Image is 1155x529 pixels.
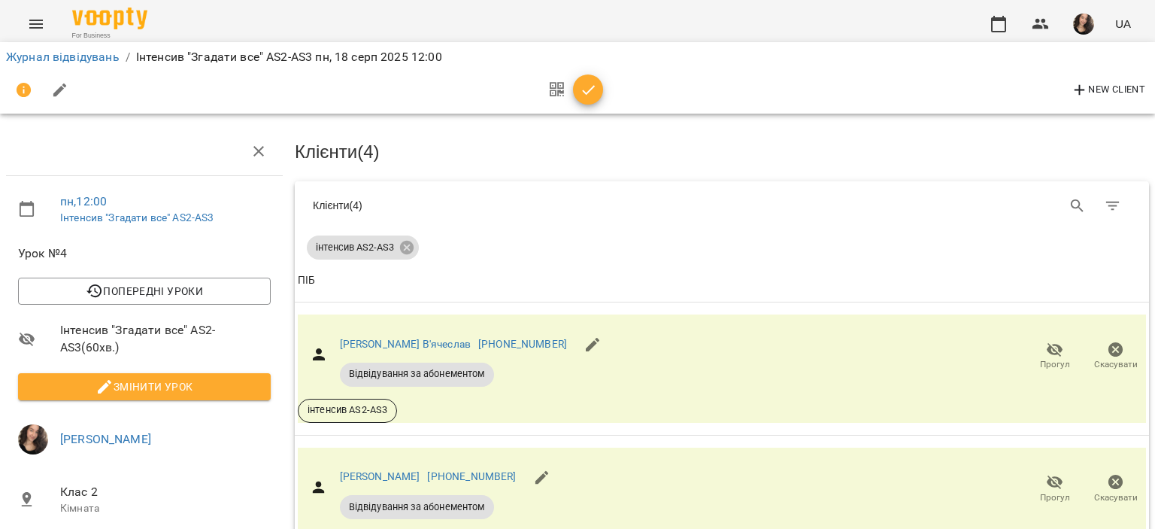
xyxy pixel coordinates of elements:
[6,50,120,64] a: Журнал відвідувань
[1060,188,1096,224] button: Search
[126,48,130,66] li: /
[60,321,271,357] span: Інтенсив "Згадати все" AS2-AS3 ( 60 хв. )
[1071,81,1145,99] span: New Client
[18,278,271,305] button: Попередні уроки
[60,211,214,223] a: Інтенсив "Згадати все" AS2-AS3
[6,48,1149,66] nav: breadcrumb
[1094,358,1138,371] span: Скасувати
[60,432,151,446] a: [PERSON_NAME]
[18,6,54,42] button: Menu
[72,31,147,41] span: For Business
[60,483,271,501] span: Клас 2
[298,272,315,290] div: ПІБ
[298,272,1146,290] span: ПІБ
[295,142,1149,162] h3: Клієнти ( 4 )
[340,367,494,381] span: Відвідування за абонементом
[340,470,420,482] a: [PERSON_NAME]
[1085,468,1146,510] button: Скасувати
[18,373,271,400] button: Змінити урок
[340,500,494,514] span: Відвідування за абонементом
[1040,491,1070,504] span: Прогул
[307,236,419,260] div: інтенсив AS2-AS3
[1040,358,1070,371] span: Прогул
[30,378,259,396] span: Змінити урок
[295,181,1149,230] div: Table Toolbar
[340,338,471,350] a: [PERSON_NAME] В'ячеслав
[1024,336,1085,378] button: Прогул
[18,424,48,455] img: af1f68b2e62f557a8ede8df23d2b6d50.jpg
[307,241,403,254] span: інтенсив AS2-AS3
[72,8,147,29] img: Voopty Logo
[1067,78,1149,102] button: New Client
[18,245,271,263] span: Урок №4
[427,470,516,482] a: [PHONE_NUMBER]
[1095,188,1131,224] button: Фільтр
[30,282,259,300] span: Попередні уроки
[1115,16,1131,32] span: UA
[1085,336,1146,378] button: Скасувати
[1109,10,1137,38] button: UA
[298,272,315,290] div: Sort
[1024,468,1085,510] button: Прогул
[1073,14,1094,35] img: af1f68b2e62f557a8ede8df23d2b6d50.jpg
[1094,491,1138,504] span: Скасувати
[136,48,442,66] p: Інтенсив "Згадати все" AS2-AS3 пн, 18 серп 2025 12:00
[299,403,396,417] span: інтенсив AS2-AS3
[60,501,271,516] p: Кімната
[478,338,567,350] a: [PHONE_NUMBER]
[60,194,107,208] a: пн , 12:00
[313,198,711,213] div: Клієнти ( 4 )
